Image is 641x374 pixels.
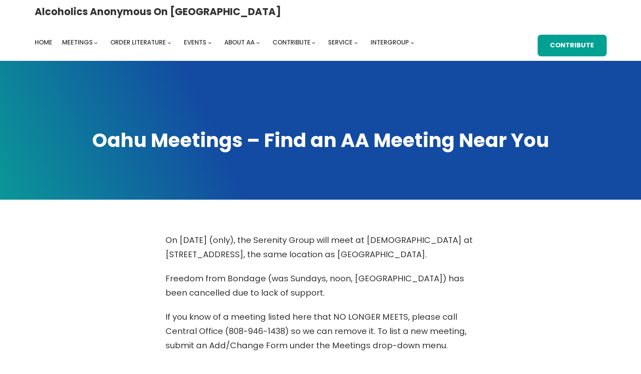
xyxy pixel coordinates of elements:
h1: Oahu Meetings – Find an AA Meeting Near You [35,127,607,154]
button: About AA submenu [256,41,260,45]
p: If you know of a meeting listed here that NO LONGER MEETS, please call Central Office (808-946-14... [165,310,476,353]
button: Service submenu [354,41,358,45]
span: Meetings [62,38,93,47]
button: Intergroup submenu [411,41,414,45]
button: Order Literature submenu [168,41,171,45]
span: Order Literature [110,38,166,47]
button: Meetings submenu [94,41,98,45]
a: Contribute [272,37,310,48]
button: Contribute submenu [312,41,315,45]
button: Events submenu [208,41,212,45]
a: Home [35,37,52,48]
a: Meetings [62,37,93,48]
a: About AA [224,37,255,48]
span: Events [184,38,206,47]
p: Freedom from Bondage (was Sundays, noon, [GEOGRAPHIC_DATA]) has been cancelled due to lack of sup... [165,272,476,300]
a: Contribute [538,35,606,57]
span: Intergroup [371,38,409,47]
nav: Intergroup [35,37,417,48]
a: Intergroup [371,37,409,48]
span: Service [328,38,353,47]
a: Events [184,37,206,48]
p: On [DATE] (only), the Serenity Group will meet at [DEMOGRAPHIC_DATA] at [STREET_ADDRESS], the sam... [165,233,476,262]
span: Home [35,38,52,47]
span: Contribute [272,38,310,47]
a: Service [328,37,353,48]
a: Alcoholics Anonymous on [GEOGRAPHIC_DATA] [35,3,281,20]
span: About AA [224,38,255,47]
